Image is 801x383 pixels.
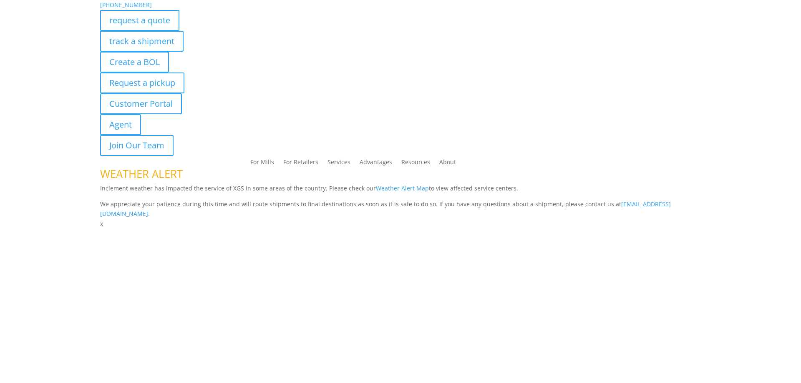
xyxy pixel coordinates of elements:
[100,135,174,156] a: Join Our Team
[376,184,429,192] a: Weather Alert Map
[100,73,184,93] a: Request a pickup
[100,1,152,9] a: [PHONE_NUMBER]
[100,114,141,135] a: Agent
[100,245,701,255] p: Complete the form below and a member of our team will be in touch within 24 hours.
[100,166,183,181] span: WEATHER ALERT
[283,159,318,168] a: For Retailers
[100,219,701,229] p: x
[250,159,274,168] a: For Mills
[100,52,169,73] a: Create a BOL
[100,199,701,219] p: We appreciate your patience during this time and will route shipments to final destinations as so...
[100,10,179,31] a: request a quote
[100,93,182,114] a: Customer Portal
[327,159,350,168] a: Services
[100,31,184,52] a: track a shipment
[100,183,701,199] p: Inclement weather has impacted the service of XGS in some areas of the country. Please check our ...
[100,229,701,245] h1: Contact Us
[360,159,392,168] a: Advantages
[401,159,430,168] a: Resources
[439,159,456,168] a: About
